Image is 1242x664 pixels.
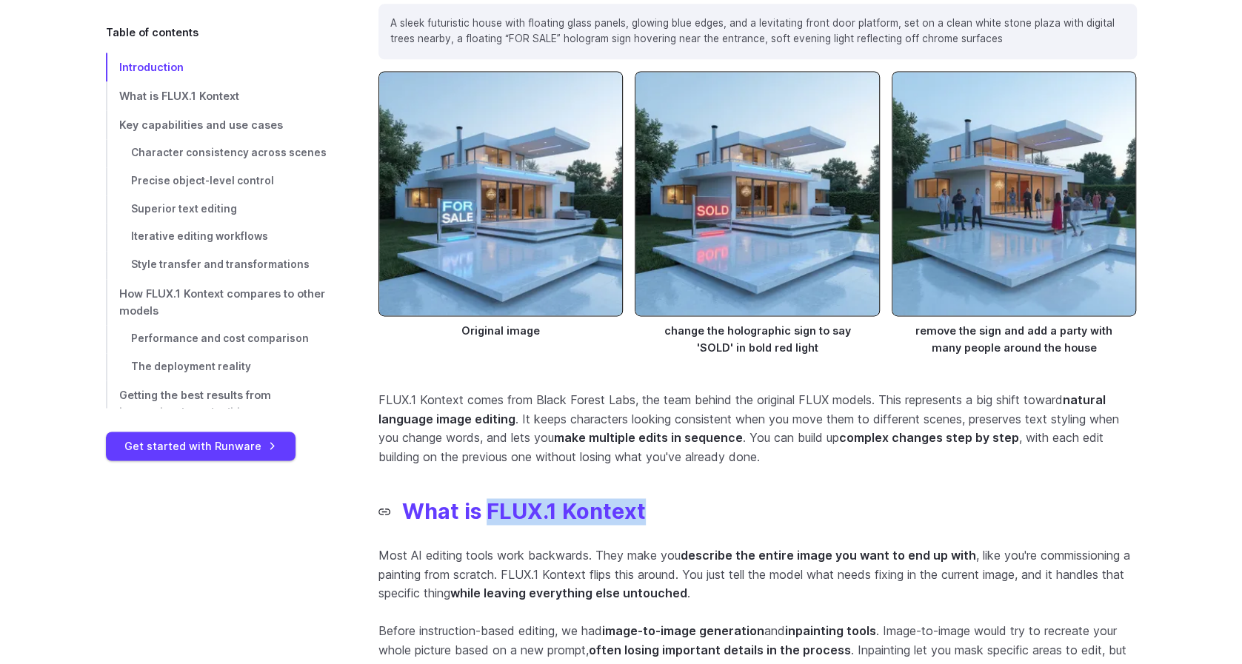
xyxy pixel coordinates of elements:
[131,147,327,158] span: Character consistency across scenes
[106,251,331,279] a: Style transfer and transformations
[681,547,976,562] strong: describe the entire image you want to end up with
[131,230,268,242] span: Iterative editing workflows
[378,546,1137,603] p: Most AI editing tools work backwards. They make you , like you're commissioning a painting from s...
[106,24,198,41] span: Table of contents
[119,61,184,73] span: Introduction
[106,81,331,110] a: What is FLUX.1 Kontext
[378,391,1137,466] p: FLUX.1 Kontext comes from Black Forest Labs, the team behind the original FLUX models. This repre...
[106,432,296,460] a: Get started with Runware
[450,585,687,600] strong: while leaving everything else untouched
[106,53,331,81] a: Introduction
[892,316,1137,356] figcaption: remove the sign and add a party with many people around the house
[106,110,331,139] a: Key capabilities and use cases
[589,642,851,657] strong: often losing important details in the process
[378,316,624,339] figcaption: Original image
[131,203,237,215] span: Superior text editing
[839,430,1019,445] strong: complex changes step by step
[106,381,331,427] a: Getting the best results from instruction-based editing
[131,332,309,344] span: Performance and cost comparison
[106,325,331,353] a: Performance and cost comparison
[106,167,331,195] a: Precise object-level control
[635,71,880,316] img: Same modern house with a neon 'SOLD' sign in front, indicating the property has been purchased, d...
[119,118,283,131] span: Key capabilities and use cases
[106,279,331,325] a: How FLUX.1 Kontext compares to other models
[785,623,876,637] strong: inpainting tools
[602,623,764,637] strong: image-to-image generation
[119,90,239,102] span: What is FLUX.1 Kontext
[131,258,310,270] span: Style transfer and transformations
[554,430,743,445] strong: make multiple edits in sequence
[378,392,1106,426] strong: natural language image editing
[119,287,325,317] span: How FLUX.1 Kontext compares to other models
[119,389,271,419] span: Getting the best results from instruction-based editing
[378,71,624,316] img: Contemporary two-story house with neon 'FOR SALE' sign on the front lawn, viewed at sunset with w...
[131,360,251,372] span: The deployment reality
[635,316,880,356] figcaption: change the holographic sign to say 'SOLD' in bold red light
[892,71,1137,316] img: Modern white house with large glass windows during a social gathering, with people mingling on th...
[106,139,331,167] a: Character consistency across scenes
[378,499,646,525] a: What is FLUX.1 Kontext
[131,175,274,187] span: Precise object-level control
[390,16,1125,48] p: A sleek futuristic house with floating glass panels, glowing blue edges, and a levitating front d...
[106,195,331,224] a: Superior text editing
[106,353,331,381] a: The deployment reality
[106,223,331,251] a: Iterative editing workflows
